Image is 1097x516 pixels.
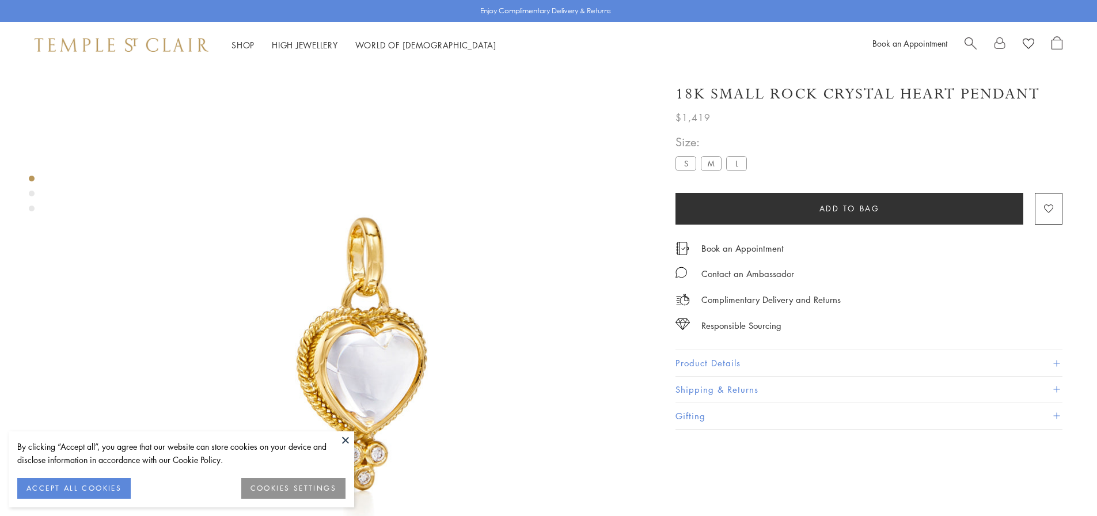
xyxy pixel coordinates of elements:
a: ShopShop [231,39,255,51]
a: Book an Appointment [872,37,947,49]
h1: 18K Small Rock Crystal Heart Pendant [675,84,1040,104]
a: Open Shopping Bag [1052,36,1062,54]
p: Enjoy Complimentary Delivery & Returns [480,5,611,17]
iframe: Gorgias live chat messenger [1039,462,1085,504]
a: World of [DEMOGRAPHIC_DATA]World of [DEMOGRAPHIC_DATA] [355,39,496,51]
div: Product gallery navigation [29,173,35,221]
span: Add to bag [819,202,880,215]
img: icon_sourcing.svg [675,318,690,330]
button: ACCEPT ALL COOKIES [17,478,131,499]
label: L [726,156,747,170]
div: By clicking “Accept all”, you agree that our website can store cookies on your device and disclos... [17,440,346,466]
label: S [675,156,696,170]
button: Add to bag [675,193,1023,225]
a: View Wishlist [1023,36,1034,54]
label: M [701,156,722,170]
img: Temple St. Clair [35,38,208,52]
a: Search [965,36,977,54]
button: Product Details [675,350,1062,376]
img: icon_appointment.svg [675,242,689,255]
nav: Main navigation [231,38,496,52]
a: Book an Appointment [701,242,784,255]
span: $1,419 [675,110,711,125]
button: Shipping & Returns [675,377,1062,403]
div: Responsible Sourcing [701,318,781,333]
div: Contact an Ambassador [701,267,794,281]
img: MessageIcon-01_2.svg [675,267,687,278]
button: Gifting [675,403,1062,429]
span: Size: [675,132,751,151]
button: COOKIES SETTINGS [241,478,346,499]
p: Complimentary Delivery and Returns [701,293,841,307]
a: High JewelleryHigh Jewellery [272,39,338,51]
img: icon_delivery.svg [675,293,690,307]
